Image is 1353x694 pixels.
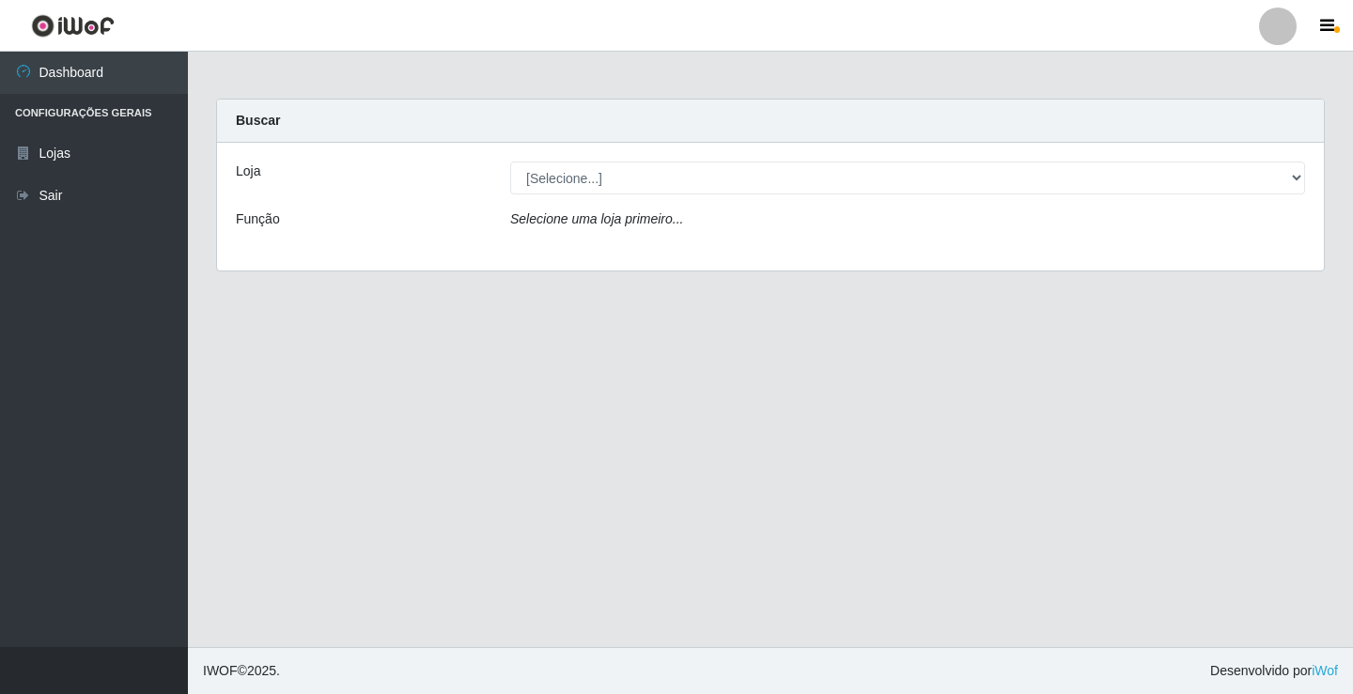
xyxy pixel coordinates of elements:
a: iWof [1312,663,1338,678]
img: CoreUI Logo [31,14,115,38]
span: IWOF [203,663,238,678]
strong: Buscar [236,113,280,128]
span: © 2025 . [203,661,280,681]
label: Loja [236,162,260,181]
i: Selecione uma loja primeiro... [510,211,683,226]
label: Função [236,209,280,229]
span: Desenvolvido por [1210,661,1338,681]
